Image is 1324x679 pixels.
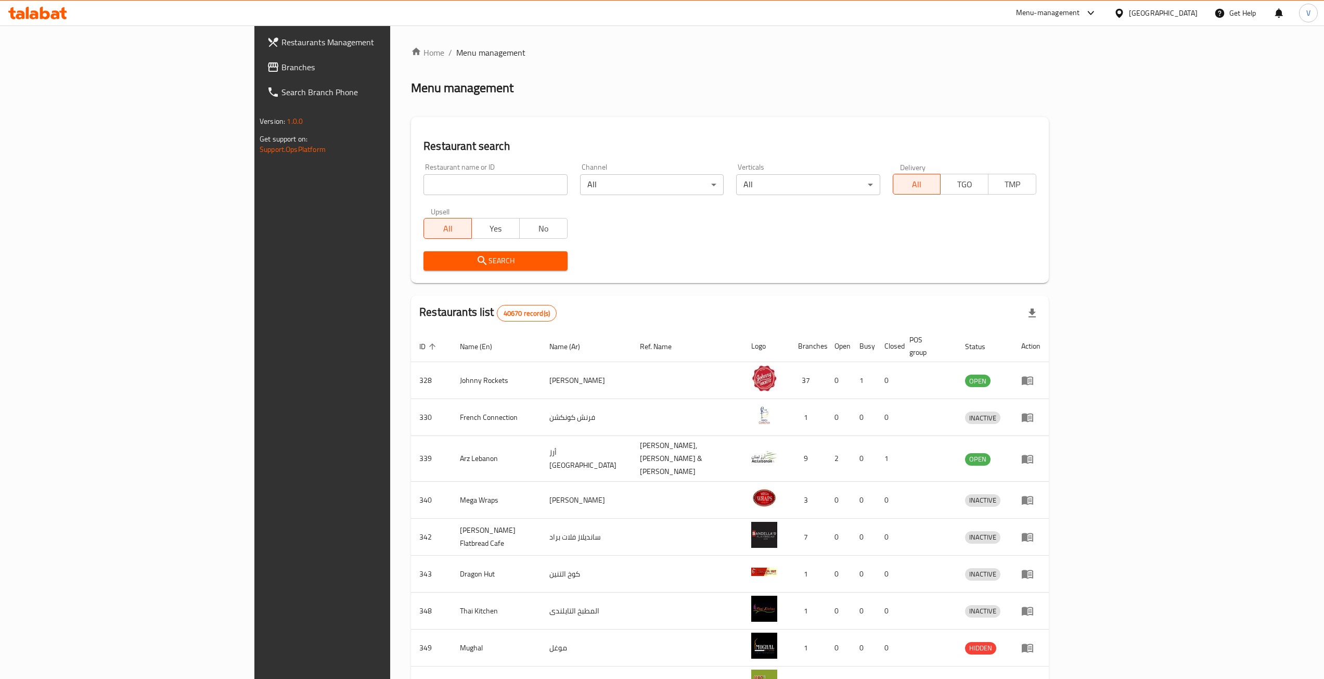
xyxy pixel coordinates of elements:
[826,330,851,362] th: Open
[541,519,632,556] td: سانديلاز فلات براد
[826,556,851,593] td: 0
[851,519,876,556] td: 0
[456,46,525,59] span: Menu management
[452,556,541,593] td: Dragon Hut
[965,340,999,353] span: Status
[965,375,991,387] span: OPEN
[476,221,516,236] span: Yes
[259,80,475,105] a: Search Branch Phone
[826,593,851,630] td: 0
[790,362,826,399] td: 37
[790,436,826,482] td: 9
[876,519,901,556] td: 0
[260,114,285,128] span: Version:
[423,251,567,271] button: Search
[541,556,632,593] td: كوخ التنين
[826,436,851,482] td: 2
[751,522,777,548] img: Sandella's Flatbread Cafe
[549,340,594,353] span: Name (Ar)
[751,365,777,391] img: Johnny Rockets
[893,174,941,195] button: All
[876,330,901,362] th: Closed
[851,436,876,482] td: 0
[790,556,826,593] td: 1
[851,556,876,593] td: 0
[965,568,1000,580] span: INACTIVE
[460,340,506,353] span: Name (En)
[965,531,1000,543] span: INACTIVE
[432,254,559,267] span: Search
[452,362,541,399] td: Johnny Rockets
[1021,568,1040,580] div: Menu
[790,330,826,362] th: Branches
[993,177,1032,192] span: TMP
[790,519,826,556] td: 7
[751,402,777,428] img: French Connection
[452,630,541,667] td: Mughal
[1021,374,1040,387] div: Menu
[751,633,777,659] img: Mughal
[632,436,743,482] td: [PERSON_NAME],[PERSON_NAME] & [PERSON_NAME]
[1021,531,1040,543] div: Menu
[751,444,777,470] img: Arz Lebanon
[1021,494,1040,506] div: Menu
[541,482,632,519] td: [PERSON_NAME]
[790,593,826,630] td: 1
[1020,301,1045,326] div: Export file
[826,399,851,436] td: 0
[965,531,1000,544] div: INACTIVE
[851,630,876,667] td: 0
[640,340,685,353] span: Ref. Name
[965,494,1000,506] span: INACTIVE
[281,36,467,48] span: Restaurants Management
[851,362,876,399] td: 1
[260,143,326,156] a: Support.OpsPlatform
[826,630,851,667] td: 0
[452,436,541,482] td: Arz Lebanon
[287,114,303,128] span: 1.0.0
[452,399,541,436] td: French Connection
[945,177,984,192] span: TGO
[965,453,991,466] div: OPEN
[541,630,632,667] td: موغل
[281,86,467,98] span: Search Branch Phone
[281,61,467,73] span: Branches
[541,399,632,436] td: فرنش كونكشن
[471,218,520,239] button: Yes
[419,340,439,353] span: ID
[897,177,937,192] span: All
[259,30,475,55] a: Restaurants Management
[965,412,1000,424] span: INACTIVE
[541,593,632,630] td: المطبخ التايلندى
[851,482,876,519] td: 0
[900,163,926,171] label: Delivery
[452,593,541,630] td: Thai Kitchen
[876,399,901,436] td: 0
[1013,330,1049,362] th: Action
[452,519,541,556] td: [PERSON_NAME] Flatbread Cafe
[965,453,991,465] span: OPEN
[965,494,1000,507] div: INACTIVE
[743,330,790,362] th: Logo
[1016,7,1080,19] div: Menu-management
[988,174,1036,195] button: TMP
[826,362,851,399] td: 0
[826,519,851,556] td: 0
[1021,453,1040,465] div: Menu
[751,485,777,511] img: Mega Wraps
[423,218,472,239] button: All
[851,330,876,362] th: Busy
[965,642,996,654] span: HIDDEN
[876,630,901,667] td: 0
[541,436,632,482] td: أرز [GEOGRAPHIC_DATA]
[876,436,901,482] td: 1
[876,362,901,399] td: 0
[423,138,1036,154] h2: Restaurant search
[876,556,901,593] td: 0
[851,593,876,630] td: 0
[909,334,944,358] span: POS group
[260,132,307,146] span: Get support on:
[497,305,557,322] div: Total records count
[580,174,724,195] div: All
[1129,7,1198,19] div: [GEOGRAPHIC_DATA]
